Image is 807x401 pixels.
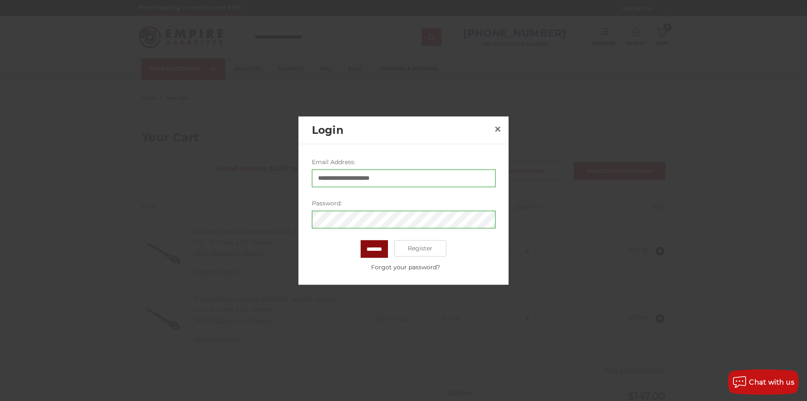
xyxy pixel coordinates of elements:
[491,122,504,136] a: Close
[312,199,496,207] label: Password:
[749,378,794,386] span: Chat with us
[312,157,496,166] label: Email Address:
[494,121,501,137] span: ×
[312,122,491,138] h2: Login
[394,240,447,257] a: Register
[728,369,799,395] button: Chat with us
[316,263,495,271] a: Forgot your password?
